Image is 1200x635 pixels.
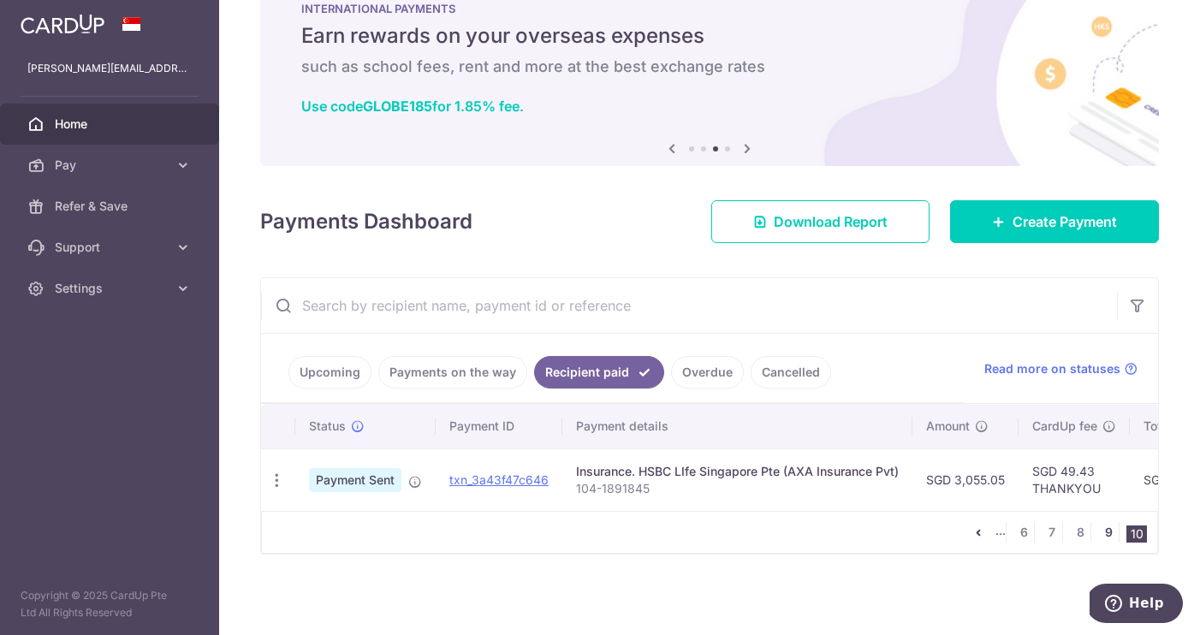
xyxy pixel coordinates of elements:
[1013,522,1034,543] a: 6
[55,239,168,256] span: Support
[55,157,168,174] span: Pay
[1144,418,1200,435] span: Total amt.
[751,356,831,389] a: Cancelled
[1019,448,1130,511] td: SGD 49.43 THANKYOU
[55,198,168,215] span: Refer & Save
[21,14,104,34] img: CardUp
[1032,418,1097,435] span: CardUp fee
[774,211,888,232] span: Download Report
[926,418,970,435] span: Amount
[27,60,192,77] p: [PERSON_NAME][EMAIL_ADDRESS][PERSON_NAME][DOMAIN_NAME]
[288,356,371,389] a: Upcoming
[711,200,930,243] a: Download Report
[995,522,1007,543] li: ...
[1013,211,1117,232] span: Create Payment
[912,448,1019,511] td: SGD 3,055.05
[55,280,168,297] span: Settings
[984,360,1138,377] a: Read more on statuses
[301,98,524,115] a: Use codeGLOBE185for 1.85% fee.
[449,472,549,487] a: txn_3a43f47c646
[1126,525,1147,543] li: 10
[260,206,472,237] h4: Payments Dashboard
[562,404,912,448] th: Payment details
[261,278,1117,333] input: Search by recipient name, payment id or reference
[1090,584,1183,626] iframe: Opens a widget where you can find more information
[950,200,1159,243] a: Create Payment
[55,116,168,133] span: Home
[968,512,1157,553] nav: pager
[436,404,562,448] th: Payment ID
[301,2,1118,15] p: INTERNATIONAL PAYMENTS
[984,360,1120,377] span: Read more on statuses
[301,22,1118,50] h5: Earn rewards on your overseas expenses
[378,356,527,389] a: Payments on the way
[301,56,1118,77] h6: such as school fees, rent and more at the best exchange rates
[576,463,899,480] div: Insurance. HSBC LIfe Singapore Pte (AXA Insurance Pvt)
[363,98,432,115] b: GLOBE185
[576,480,899,497] p: 104-1891845
[1042,522,1062,543] a: 7
[309,418,346,435] span: Status
[671,356,744,389] a: Overdue
[309,468,401,492] span: Payment Sent
[1098,522,1119,543] a: 9
[534,356,664,389] a: Recipient paid
[1070,522,1090,543] a: 8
